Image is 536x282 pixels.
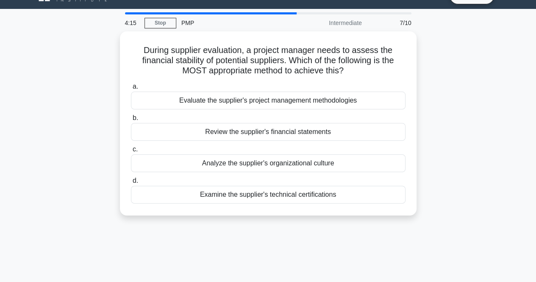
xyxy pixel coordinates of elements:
div: Examine the supplier's technical certifications [131,186,405,204]
div: 4:15 [120,14,144,31]
div: 7/10 [367,14,417,31]
div: Intermediate [293,14,367,31]
span: a. [133,83,138,90]
span: b. [133,114,138,121]
div: PMP [176,14,293,31]
h5: During supplier evaluation, a project manager needs to assess the financial stability of potentia... [130,45,406,76]
span: c. [133,145,138,153]
div: Evaluate the supplier's project management methodologies [131,92,405,109]
a: Stop [144,18,176,28]
span: d. [133,177,138,184]
div: Analyze the supplier's organizational culture [131,154,405,172]
div: Review the supplier's financial statements [131,123,405,141]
